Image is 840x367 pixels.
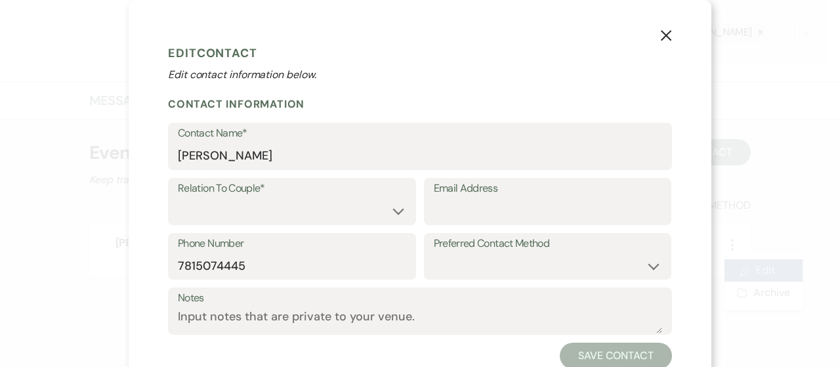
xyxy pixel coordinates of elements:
[178,234,406,253] label: Phone Number
[178,143,662,169] input: First and Last Name
[178,179,406,198] label: Relation To Couple*
[434,179,662,198] label: Email Address
[178,289,662,308] label: Notes
[434,234,662,253] label: Preferred Contact Method
[168,97,672,111] h2: Contact Information
[168,67,672,83] p: Edit contact information below.
[168,43,672,63] h1: Edit Contact
[178,124,662,143] label: Contact Name*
